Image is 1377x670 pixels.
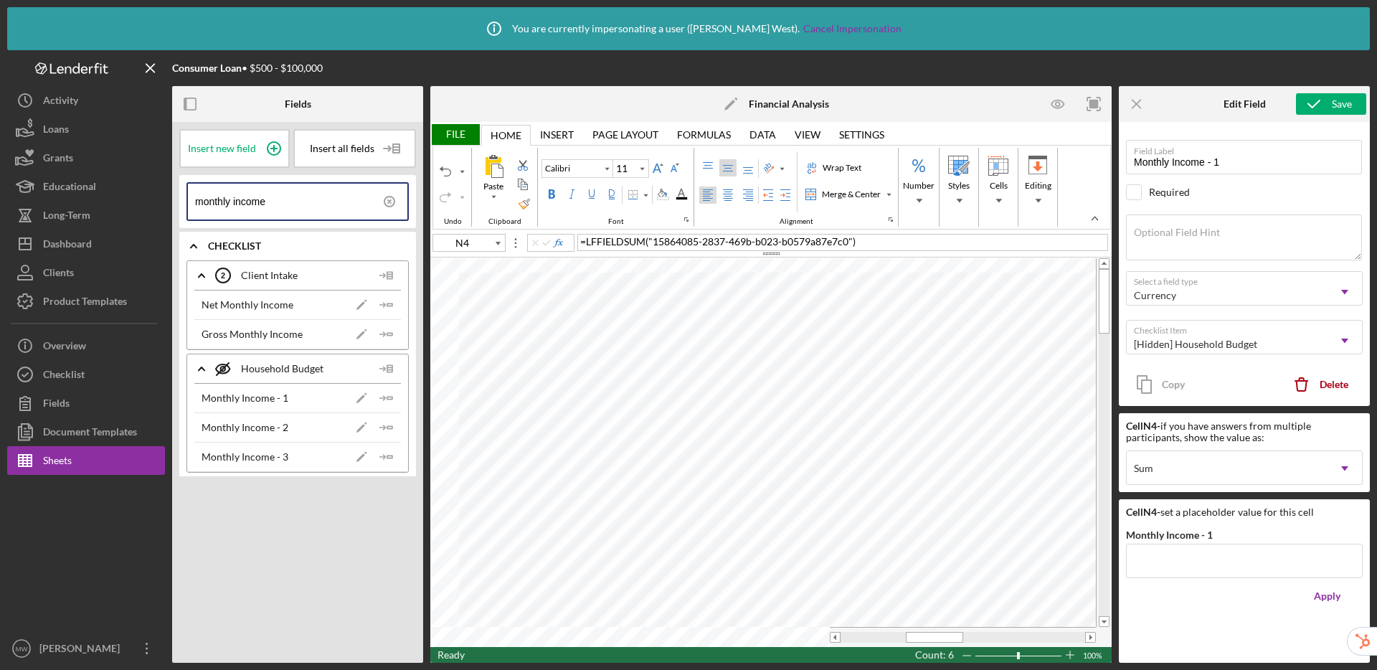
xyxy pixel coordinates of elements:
div: File [430,124,480,145]
a: Cancel Impersonation [803,23,902,34]
label: Underline [583,186,600,203]
div: Zoom Out [961,648,973,664]
div: Copy [1162,370,1185,399]
div: Save [1332,93,1352,115]
span: Ready [437,648,465,661]
div: Cells [980,151,1017,209]
div: Monthly Income - 3 [202,451,288,463]
span: Count: 6 [915,648,954,661]
button: Clients [7,258,165,287]
div: Styles [945,179,973,192]
div: In Ready mode [437,647,465,663]
div: Monthly Income - 1 [202,392,288,404]
label: Field Label [1134,141,1362,156]
div: Font [538,148,694,227]
div: Monthly Income - 2 [202,422,288,433]
div: Orientation [760,160,787,177]
div: Merge & Center [819,188,884,201]
div: Zoom level [1083,647,1104,663]
button: Fields [7,389,165,417]
div: Insert [531,124,583,145]
div: Fields [285,98,311,110]
button: Activity [7,86,165,115]
span: Insert new field [188,143,256,154]
label: Wrap Text [803,159,865,176]
a: Grants [7,143,165,172]
label: Double Underline [603,186,620,203]
div: Zoom [1017,652,1020,659]
div: Cells [987,179,1011,192]
div: Insert [540,129,574,141]
div: Currency [1134,290,1176,301]
div: Required [1149,187,1190,198]
button: Overview [7,331,165,360]
label: Bottom Align [739,159,757,176]
div: indicatorFonts [681,214,692,225]
button: Sheets [7,446,165,475]
div: Clients [43,258,74,291]
div: Activity [43,86,78,118]
button: Loans [7,115,165,143]
text: MW [15,645,28,653]
div: Data [740,124,785,145]
div: You are currently impersonating a user ( [PERSON_NAME] West ). [476,11,902,47]
div: Background Color [653,186,672,203]
button: Checklist [7,360,165,389]
div: Checklist [43,360,85,392]
div: Decrease Font Size [666,159,683,176]
div: Delete [1320,370,1348,399]
button: MW[PERSON_NAME] [7,634,165,663]
div: Sheets [43,446,72,478]
div: Formulas [668,124,740,145]
button: Apply [1291,582,1363,610]
label: Format Painter [516,195,533,212]
div: Paste All [475,152,512,208]
div: Number of selected cells that contain data [915,647,954,663]
div: if you have answers from multiple participants, show the value as: [1126,420,1363,443]
div: Fields [43,389,70,421]
label: Monthly Income - 1 [1126,529,1213,541]
span: 100% [1083,648,1104,664]
div: Font Family [541,159,613,178]
div: Apply [1314,582,1340,610]
div: [Hidden] Household Budget [1134,339,1257,350]
button: Product Templates [7,287,165,316]
a: Long-Term [7,201,165,230]
label: Italic [563,186,580,203]
div: Grants [43,143,73,176]
div: Merge & Center [803,186,894,203]
div: Font Size [613,159,649,178]
div: [PERSON_NAME] [36,634,129,666]
div: View [795,129,820,141]
div: Settings [839,129,884,141]
b: Cell N4 - [1126,506,1160,518]
div: Gross Monthly Income [202,329,303,340]
div: Border [624,187,651,204]
div: Merge & Center [803,187,884,202]
div: Copy [514,176,531,193]
div: Data [749,129,776,141]
tspan: 2 [221,271,225,280]
label: Middle Align [719,159,737,176]
div: Decrease Indent [760,187,777,204]
div: Loans [43,115,69,147]
a: Document Templates [7,417,165,446]
span: ( [645,235,648,247]
div: Alignment [694,148,899,227]
button: Delete [1284,370,1363,399]
b: Cell N4 - [1126,420,1160,432]
div: indicatorAlignment [885,214,896,225]
b: Consumer Loan [172,62,242,74]
button: Dashboard [7,230,165,258]
div: Clipboard [485,217,525,226]
div: Font [605,217,628,226]
div: Styles [940,151,978,209]
div: Edit Field [1224,98,1266,110]
div: Increase Indent [777,187,794,204]
span: "15864085-2837-469b-b023-b0579a87e7c0" [648,235,853,247]
div: Editing [1022,179,1054,192]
